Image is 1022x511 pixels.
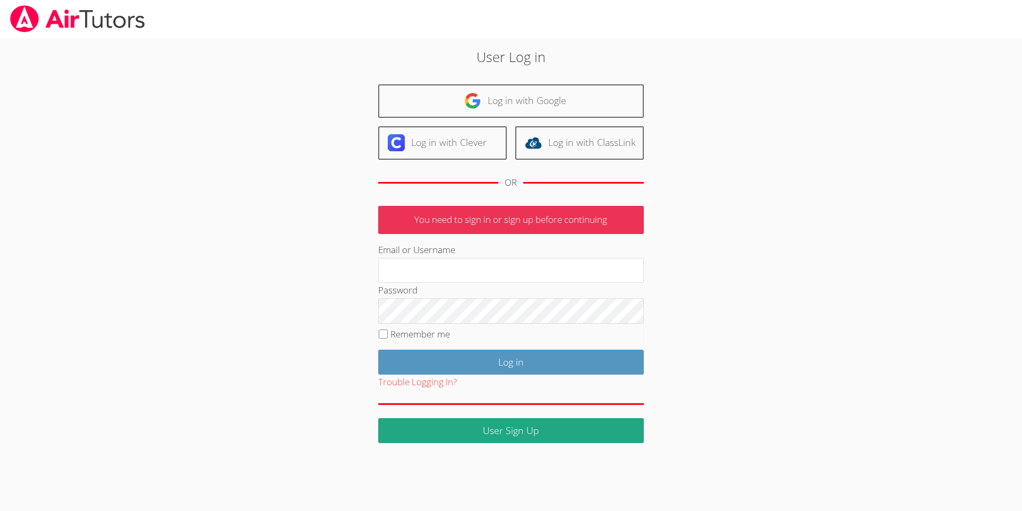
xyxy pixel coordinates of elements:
[390,328,450,340] label: Remember me
[515,126,644,160] a: Log in with ClassLink
[505,175,517,190] div: OR
[464,92,481,109] img: google-logo-50288ca7cdecda66e5e0955fdab243c47b7ad437acaf1139b6f446037453330a.svg
[378,350,644,375] input: Log in
[378,84,644,118] a: Log in with Google
[235,47,787,67] h2: User Log in
[378,244,455,256] label: Email or Username
[388,134,405,151] img: clever-logo-6eab21bc6e7a338710f1a6ff85c0baf02591cd810cc4098c63d3a4b26e2feb20.svg
[378,206,644,234] p: You need to sign in or sign up before continuing
[378,418,644,443] a: User Sign Up
[378,126,507,160] a: Log in with Clever
[378,284,418,296] label: Password
[378,375,457,390] button: Trouble Logging In?
[9,5,146,32] img: airtutors_banner-c4298cdbf04f3fff15de1276eac7730deb9818008684d7c2e4769d2f7ddbe033.png
[525,134,542,151] img: classlink-logo-d6bb404cc1216ec64c9a2012d9dc4662098be43eaf13dc465df04b49fa7ab582.svg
